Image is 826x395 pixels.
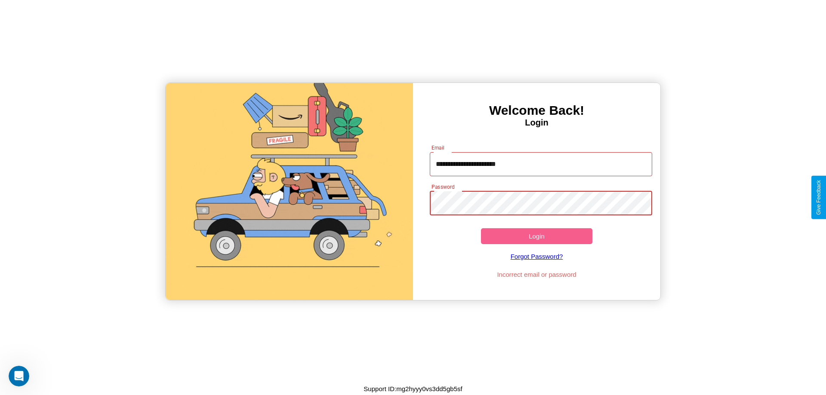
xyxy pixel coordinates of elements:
label: Password [431,183,454,190]
label: Email [431,144,445,151]
h3: Welcome Back! [413,103,660,118]
h4: Login [413,118,660,128]
img: gif [166,83,413,300]
div: Give Feedback [816,180,822,215]
button: Login [481,228,592,244]
p: Incorrect email or password [425,269,648,280]
p: Support ID: mg2hyyy0vs3dd5gb5sf [364,383,462,395]
iframe: Intercom live chat [9,366,29,386]
a: Forgot Password? [425,244,648,269]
